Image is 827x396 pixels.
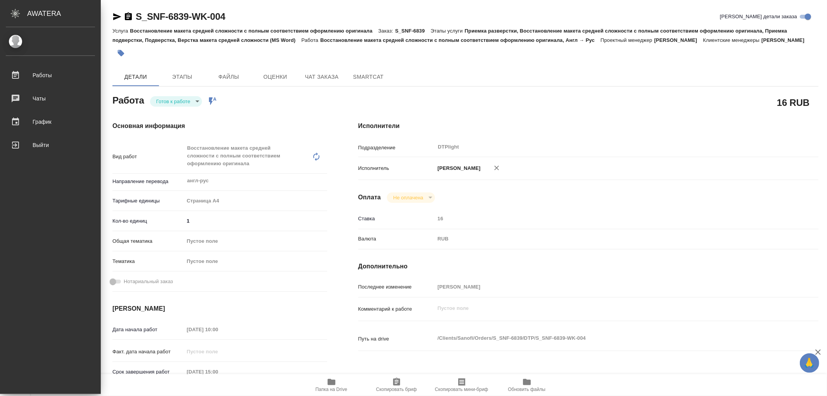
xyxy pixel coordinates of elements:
[112,121,327,131] h4: Основная информация
[2,89,99,108] a: Чаты
[257,72,294,82] span: Оценки
[187,237,318,245] div: Пустое поле
[435,164,481,172] p: [PERSON_NAME]
[358,262,818,271] h4: Дополнительно
[395,28,431,34] p: S_SNF-6839
[112,217,184,225] p: Кол-во единиц
[761,37,810,43] p: [PERSON_NAME]
[435,281,780,292] input: Пустое поле
[6,116,95,128] div: График
[391,194,425,201] button: Не оплачена
[112,326,184,334] p: Дата начала работ
[301,37,320,43] p: Работа
[210,72,247,82] span: Файлы
[431,28,465,34] p: Этапы услуги
[378,28,395,34] p: Заказ:
[358,144,435,152] p: Подразделение
[654,37,703,43] p: [PERSON_NAME]
[777,96,810,109] h2: 16 RUB
[112,178,184,185] p: Направление перевода
[358,215,435,223] p: Ставка
[112,28,130,34] p: Услуга
[720,13,797,21] span: [PERSON_NAME] детали заказа
[435,232,780,246] div: RUB
[508,387,546,392] span: Обновить файлы
[358,164,435,172] p: Исполнитель
[429,374,494,396] button: Скопировать мини-бриф
[112,258,184,265] p: Тематика
[803,355,816,371] span: 🙏
[6,139,95,151] div: Выйти
[112,153,184,161] p: Вид работ
[494,374,559,396] button: Обновить файлы
[112,45,129,62] button: Добавить тэг
[164,72,201,82] span: Этапы
[184,366,252,377] input: Пустое поле
[364,374,429,396] button: Скопировать бриф
[112,93,144,107] h2: Работа
[136,11,225,22] a: S_SNF-6839-WK-004
[376,387,417,392] span: Скопировать бриф
[601,37,654,43] p: Проектный менеджер
[303,72,340,82] span: Чат заказа
[358,121,818,131] h4: Исполнители
[387,192,435,203] div: Готов к работе
[435,332,780,345] textarea: /Clients/Sanofi/Orders/S_SNF-6839/DTP/S_SNF-6839-WK-004
[358,193,381,202] h4: Оплата
[316,387,347,392] span: Папка на Drive
[184,324,252,335] input: Пустое поле
[187,258,318,265] div: Пустое поле
[117,72,154,82] span: Детали
[6,93,95,104] div: Чаты
[358,335,435,343] p: Путь на drive
[112,304,327,313] h4: [PERSON_NAME]
[488,159,505,176] button: Удалить исполнителя
[184,235,327,248] div: Пустое поле
[703,37,761,43] p: Клиентские менеджеры
[2,112,99,131] a: График
[6,69,95,81] div: Работы
[112,197,184,205] p: Тарифные единицы
[350,72,387,82] span: SmartCat
[130,28,378,34] p: Восстановление макета средней сложности с полным соответствием оформлению оригинала
[124,12,133,21] button: Скопировать ссылку
[184,255,327,268] div: Пустое поле
[358,283,435,291] p: Последнее изменение
[184,194,327,208] div: Страница А4
[2,135,99,155] a: Выйти
[150,96,202,107] div: Готов к работе
[435,213,780,224] input: Пустое поле
[154,98,193,105] button: Готов к работе
[184,346,252,357] input: Пустое поле
[112,12,122,21] button: Скопировать ссылку для ЯМессенджера
[358,235,435,243] p: Валюта
[27,6,101,21] div: AWATERA
[112,348,184,356] p: Факт. дата начала работ
[112,237,184,245] p: Общая тематика
[800,353,819,373] button: 🙏
[358,305,435,313] p: Комментарий к работе
[124,278,173,285] span: Нотариальный заказ
[320,37,601,43] p: Восстановление макета средней сложности с полным соответствием оформлению оригинала, Англ → Рус
[435,387,488,392] span: Скопировать мини-бриф
[2,66,99,85] a: Работы
[184,215,327,227] input: ✎ Введи что-нибудь
[112,368,184,376] p: Срок завершения работ
[299,374,364,396] button: Папка на Drive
